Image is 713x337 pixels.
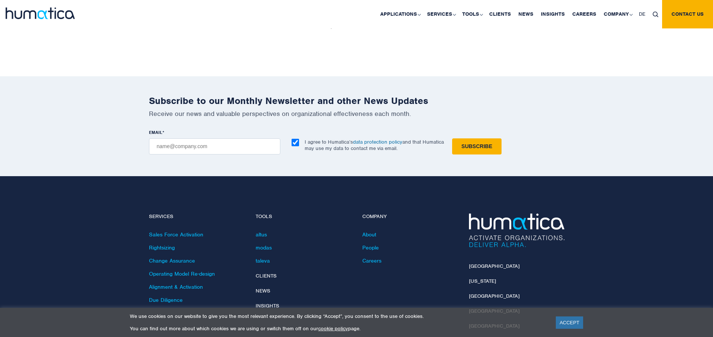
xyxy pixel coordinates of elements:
[256,288,270,294] a: News
[149,138,280,154] input: name@company.com
[256,257,270,264] a: taleva
[149,95,564,107] h2: Subscribe to our Monthly Newsletter and other News Updates
[149,297,183,303] a: Due Diligence
[556,316,583,329] a: ACCEPT
[149,270,215,277] a: Operating Model Re-design
[130,325,546,332] p: You can find out more about which cookies we are using or switch them off on our page.
[256,303,279,309] a: Insights
[292,139,299,146] input: I agree to Humatica’sdata protection policyand that Humatica may use my data to contact me via em...
[469,263,519,269] a: [GEOGRAPHIC_DATA]
[149,129,162,135] span: EMAIL
[362,257,381,264] a: Careers
[362,214,458,220] h4: Company
[256,231,267,238] a: altus
[256,214,351,220] h4: Tools
[305,139,444,151] p: I agree to Humatica’s and that Humatica may use my data to contact me via email.
[318,325,348,332] a: cookie policy
[130,313,546,319] p: We use cookies on our website to give you the most relevant experience. By clicking “Accept”, you...
[256,244,272,251] a: modas
[149,231,203,238] a: Sales Force Activation
[149,284,203,290] a: Alignment & Activation
[149,244,175,251] a: Rightsizing
[653,12,658,17] img: search_icon
[353,139,402,145] a: data protection policy
[256,273,277,279] a: Clients
[639,11,645,17] span: DE
[149,110,564,118] p: Receive our news and valuable perspectives on organizational effectiveness each month.
[362,244,379,251] a: People
[452,138,502,154] input: Subscribe
[469,278,496,284] a: [US_STATE]
[469,293,519,299] a: [GEOGRAPHIC_DATA]
[362,231,376,238] a: About
[469,214,564,247] img: Humatica
[149,257,195,264] a: Change Assurance
[6,7,75,19] img: logo
[149,214,244,220] h4: Services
